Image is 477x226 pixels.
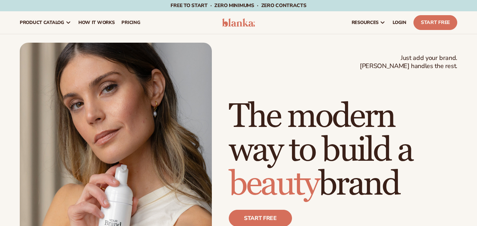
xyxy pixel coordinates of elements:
[229,100,457,201] h1: The modern way to build a brand
[360,54,457,71] span: Just add your brand. [PERSON_NAME] handles the rest.
[78,20,115,25] span: How It Works
[389,11,410,34] a: LOGIN
[348,11,389,34] a: resources
[229,164,318,205] span: beauty
[75,11,118,34] a: How It Works
[393,20,406,25] span: LOGIN
[16,11,75,34] a: product catalog
[121,20,140,25] span: pricing
[222,18,255,27] img: logo
[352,20,378,25] span: resources
[413,15,457,30] a: Start Free
[118,11,144,34] a: pricing
[171,2,306,9] span: Free to start · ZERO minimums · ZERO contracts
[20,20,64,25] span: product catalog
